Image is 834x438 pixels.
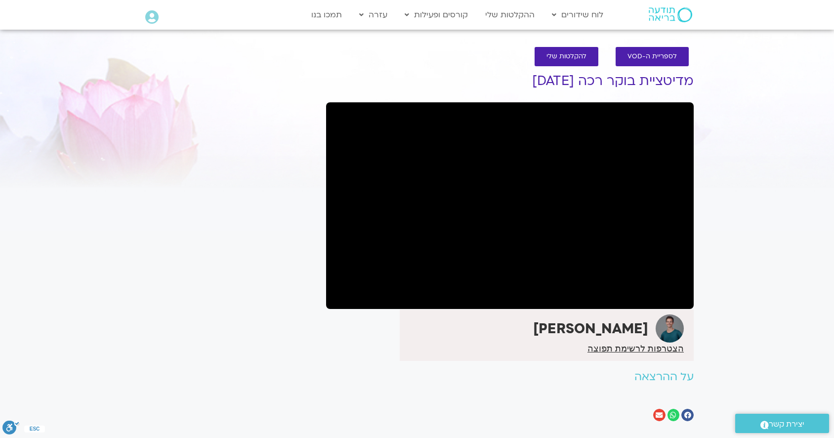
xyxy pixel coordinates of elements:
a: ההקלטות שלי [480,5,540,24]
span: להקלטות שלי [546,53,586,60]
a: לוח שידורים [547,5,608,24]
a: קורסים ופעילות [400,5,473,24]
span: יצירת קשר [769,418,804,431]
div: שיתוף ב email [653,409,666,421]
strong: [PERSON_NAME] [533,319,648,338]
a: להקלטות שלי [535,47,598,66]
a: יצירת קשר [735,414,829,433]
div: שיתוף ב facebook [681,409,694,421]
a: תמכו בנו [306,5,347,24]
a: הצטרפות לרשימת תפוצה [587,344,684,353]
div: שיתוף ב whatsapp [667,409,680,421]
h1: מדיטציית בוקר רכה [DATE] [326,74,694,88]
a: לספריית ה-VOD [616,47,689,66]
img: תודעה בריאה [649,7,692,22]
a: עזרה [354,5,392,24]
span: לספריית ה-VOD [627,53,677,60]
img: אורי דאובר [656,314,684,343]
h2: על ההרצאה [326,371,694,383]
